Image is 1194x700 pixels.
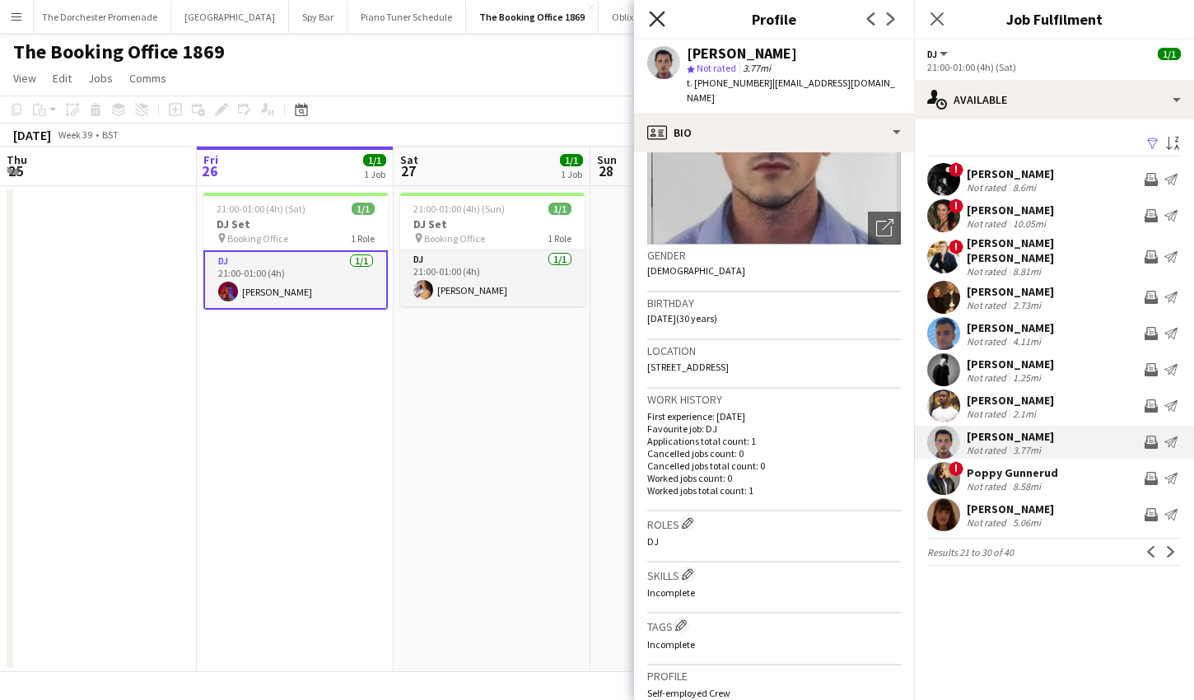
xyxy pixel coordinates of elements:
div: 5.06mi [1010,516,1044,529]
span: ! [949,461,963,476]
span: View [13,71,36,86]
app-card-role: DJ1/121:00-01:00 (4h)[PERSON_NAME] [400,250,585,306]
span: Results 21 to 30 of 40 [927,546,1014,558]
p: Applications total count: 1 [647,435,901,447]
span: ! [949,240,963,254]
span: 1/1 [548,203,571,215]
p: Cancelled jobs total count: 0 [647,460,901,472]
span: Booking Office [227,232,288,245]
span: ! [949,162,963,177]
div: 3.77mi [1010,444,1044,456]
div: [PERSON_NAME] [967,166,1054,181]
span: 27 [398,161,418,180]
h3: Roles [647,515,901,532]
div: Poppy Gunnerud [967,465,1058,480]
p: Incomplete [647,638,901,651]
h3: Skills [647,566,901,583]
span: Booking Office [424,232,485,245]
div: 10.05mi [1010,217,1049,230]
a: View [7,68,43,89]
div: 21:00-01:00 (4h) (Sat) [927,61,1181,73]
h3: Gender [647,248,901,263]
div: [PERSON_NAME] [967,357,1054,371]
div: [DATE] [13,127,51,143]
button: DJ [927,48,950,60]
h3: Profile [647,669,901,684]
button: Oblix [599,1,647,33]
div: BST [102,128,119,141]
button: The Dorchester Promenade [29,1,171,33]
button: Spy Bar [289,1,347,33]
div: 1.25mi [1010,371,1044,384]
h1: The Booking Office 1869 [13,40,225,64]
h3: Tags [647,617,901,634]
p: First experience: [DATE] [647,410,901,422]
span: 1/1 [1158,48,1181,60]
button: The Booking Office 1869 [466,1,599,33]
span: Jobs [88,71,113,86]
span: Sat [400,152,418,167]
div: [PERSON_NAME] [967,284,1054,299]
span: Comms [129,71,166,86]
span: 21:00-01:00 (4h) (Sat) [217,203,305,215]
div: Not rated [967,299,1010,311]
p: Favourite job: DJ [647,422,901,435]
div: [PERSON_NAME] [967,393,1054,408]
span: 1/1 [560,154,583,166]
span: | [EMAIL_ADDRESS][DOMAIN_NAME] [687,77,895,104]
p: Self-employed Crew [647,687,901,699]
span: DJ [927,48,937,60]
p: Incomplete [647,586,901,599]
span: Week 39 [54,128,96,141]
app-job-card: 21:00-01:00 (4h) (Sat)1/1DJ Set Booking Office1 RoleDJ1/121:00-01:00 (4h)[PERSON_NAME] [203,193,388,310]
span: ! [949,198,963,213]
a: Jobs [82,68,119,89]
h3: Profile [634,8,914,30]
div: 2.73mi [1010,299,1044,311]
div: 8.81mi [1010,265,1044,278]
span: 21:00-01:00 (4h) (Sun) [413,203,505,215]
div: Not rated [967,516,1010,529]
h3: Work history [647,392,901,407]
div: 4.11mi [1010,335,1044,348]
div: [PERSON_NAME] [967,203,1054,217]
div: Not rated [967,408,1010,420]
a: Comms [123,68,173,89]
span: 1/1 [352,203,375,215]
span: [DEMOGRAPHIC_DATA] [647,264,745,277]
span: Not rated [697,62,736,74]
span: [STREET_ADDRESS] [647,361,729,373]
a: Edit [46,68,78,89]
div: 8.6mi [1010,181,1039,194]
span: 25 [4,161,27,180]
div: Not rated [967,371,1010,384]
h3: Birthday [647,296,901,310]
span: 28 [595,161,617,180]
div: [PERSON_NAME] [967,320,1054,335]
app-job-card: 21:00-01:00 (4h) (Sun)1/1DJ Set Booking Office1 RoleDJ1/121:00-01:00 (4h)[PERSON_NAME] [400,193,585,306]
div: Not rated [967,265,1010,278]
span: Edit [53,71,72,86]
span: 1/1 [363,154,386,166]
div: 1 Job [364,168,385,180]
div: [PERSON_NAME] [967,502,1054,516]
span: t. [PHONE_NUMBER] [687,77,772,89]
h3: DJ Set [400,217,585,231]
div: [PERSON_NAME] [967,429,1054,444]
div: Not rated [967,335,1010,348]
p: Cancelled jobs count: 0 [647,447,901,460]
span: [DATE] (30 years) [647,312,717,324]
span: Fri [203,152,218,167]
button: [GEOGRAPHIC_DATA] [171,1,289,33]
span: 1 Role [548,232,571,245]
div: [PERSON_NAME] [687,46,797,61]
div: 8.58mi [1010,480,1044,492]
div: Not rated [967,217,1010,230]
app-card-role: DJ1/121:00-01:00 (4h)[PERSON_NAME] [203,250,388,310]
div: Not rated [967,480,1010,492]
div: [PERSON_NAME] [PERSON_NAME] [967,236,1138,265]
h3: Job Fulfilment [914,8,1194,30]
span: Thu [7,152,27,167]
span: 3.77mi [739,62,774,74]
